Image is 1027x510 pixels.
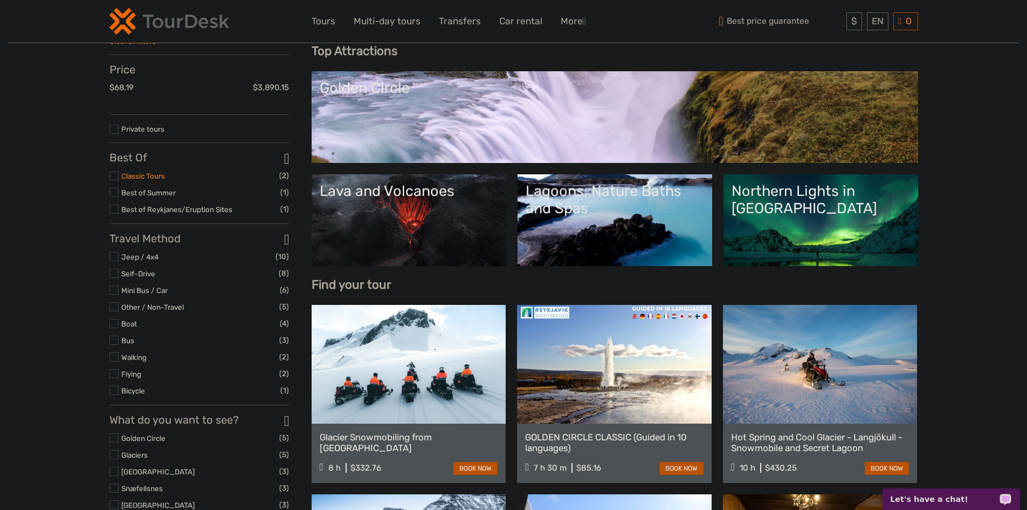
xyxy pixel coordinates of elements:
[876,476,1027,510] iframe: LiveChat chat widget
[320,432,498,454] a: Glacier Snowmobiling from [GEOGRAPHIC_DATA]
[732,182,910,217] div: Northern Lights in [GEOGRAPHIC_DATA]
[279,301,289,313] span: (5)
[439,13,481,29] a: Transfers
[526,182,704,258] a: Lagoons, Nature Baths and Spas
[576,463,601,473] div: $85.16
[765,463,797,473] div: $430.25
[121,125,164,133] a: Private tours
[279,465,289,478] span: (3)
[109,151,289,164] h3: Best Of
[740,463,755,473] span: 10 h
[320,182,498,200] div: Lava and Volcanoes
[121,188,176,197] a: Best of Summer
[312,44,397,58] b: Top Attractions
[109,82,134,93] label: $68.19
[121,484,163,493] a: Snæfellsnes
[279,432,289,444] span: (5)
[121,205,232,214] a: Best of Reykjanes/Eruption Sites
[659,462,704,475] a: book now
[121,501,195,509] a: [GEOGRAPHIC_DATA]
[109,232,289,245] h3: Travel Method
[279,368,289,380] span: (2)
[121,434,166,443] a: Golden Circle
[121,303,184,311] a: Other / Non-Travel
[121,253,158,261] a: Jeep / 4x4
[280,284,289,296] span: (6)
[525,432,704,454] a: GOLDEN CIRCLE CLASSIC (Guided in 10 languages)
[121,467,195,476] a: [GEOGRAPHIC_DATA]
[109,63,289,76] h3: Price
[279,334,289,346] span: (3)
[312,13,335,29] a: Tours
[279,169,289,182] span: (2)
[534,463,567,473] span: 7 h 30 m
[279,448,289,461] span: (5)
[121,386,145,395] a: Bicycle
[121,269,155,278] a: Self-Drive
[312,277,391,292] b: Find your tour
[526,182,704,217] div: Lagoons, Nature Baths and Spas
[320,79,910,155] a: Golden Circle
[716,12,844,30] span: Best price guarantee
[279,482,289,494] span: (3)
[121,336,134,345] a: Bus
[121,172,165,180] a: Classic Tours
[275,250,289,263] span: (10)
[279,267,289,280] span: (8)
[731,432,909,454] a: Hot Spring and Cool Glacier - Langjökull - Snowmobile and Secret Lagoon
[561,13,586,29] a: More
[121,286,168,295] a: Mini Bus / Car
[320,182,498,258] a: Lava and Volcanoes
[109,413,289,426] h3: What do you want to see?
[499,13,542,29] a: Car rental
[280,203,289,215] span: (1)
[867,12,888,30] div: EN
[328,463,341,473] span: 8 h
[253,82,289,93] label: $3,890.15
[851,16,857,26] span: $
[354,13,421,29] a: Multi-day tours
[280,317,289,330] span: (4)
[121,353,147,362] a: Walking
[320,79,910,97] div: Golden Circle
[904,16,913,26] span: 0
[121,451,148,459] a: Glaciers
[121,319,137,328] a: Boat
[865,462,909,475] a: book now
[280,384,289,397] span: (1)
[732,182,910,258] a: Northern Lights in [GEOGRAPHIC_DATA]
[121,370,141,378] a: Flying
[109,8,229,35] img: 120-15d4194f-c635-41b9-a512-a3cb382bfb57_logo_small.png
[280,186,289,199] span: (1)
[350,463,381,473] div: $332.76
[453,462,498,475] a: book now
[279,351,289,363] span: (2)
